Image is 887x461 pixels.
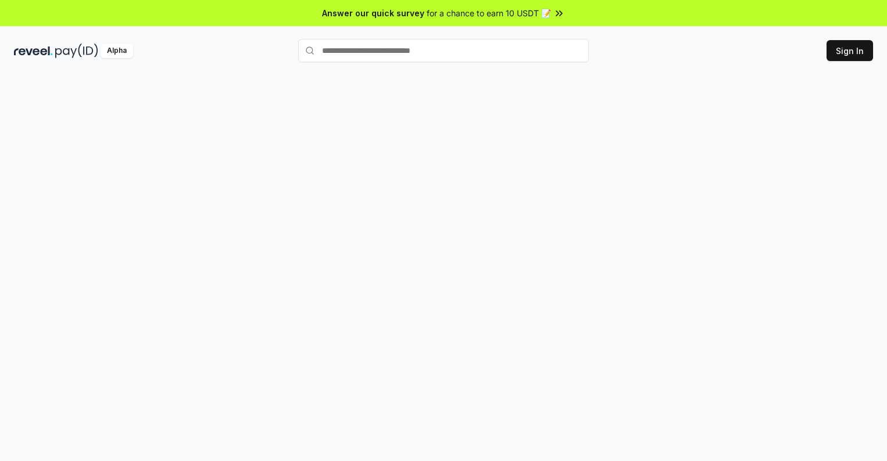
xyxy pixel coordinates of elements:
[827,40,873,61] button: Sign In
[101,44,133,58] div: Alpha
[427,7,551,19] span: for a chance to earn 10 USDT 📝
[14,44,53,58] img: reveel_dark
[55,44,98,58] img: pay_id
[322,7,424,19] span: Answer our quick survey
